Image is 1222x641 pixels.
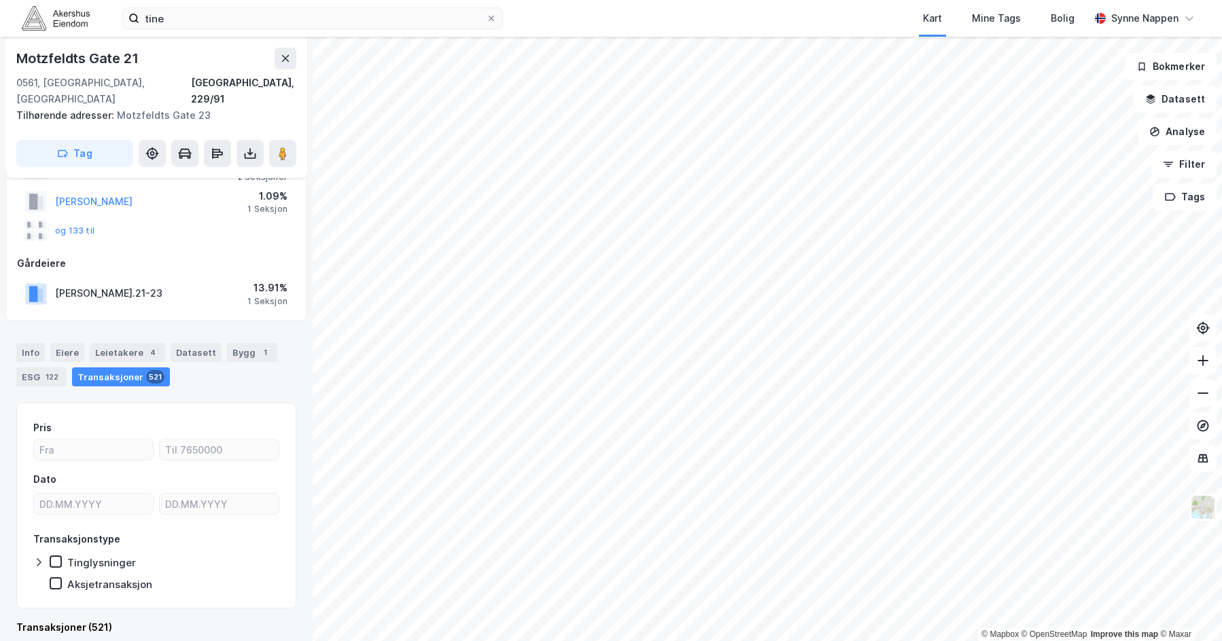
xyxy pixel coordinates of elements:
button: Datasett [1134,86,1217,113]
div: Dato [33,471,56,488]
input: Til 7650000 [160,439,279,460]
button: Tags [1153,183,1217,210]
div: 13.91% [247,280,287,296]
div: Transaksjoner (521) [16,619,296,636]
div: Bolig [1051,10,1075,26]
input: Fra [34,439,153,460]
img: Z [1190,494,1216,520]
div: 521 [146,370,164,384]
div: Info [16,343,45,362]
div: Aksjetransaksjon [67,578,152,591]
div: Mine Tags [972,10,1021,26]
a: Improve this map [1091,629,1158,639]
div: 1 Seksjon [247,204,287,215]
input: DD.MM.YYYY [160,494,279,514]
a: OpenStreetMap [1022,629,1087,639]
input: DD.MM.YYYY [34,494,153,514]
div: [PERSON_NAME].21-23 [55,285,162,301]
button: Bokmerker [1125,53,1217,80]
div: Datasett [171,343,222,362]
div: Leietakere [90,343,165,362]
div: 1 Seksjon [247,296,287,307]
div: Kontrollprogram for chat [1154,576,1222,641]
span: Tilhørende adresser: [16,109,117,121]
div: [GEOGRAPHIC_DATA], 229/91 [191,75,296,107]
div: Eiere [50,343,84,362]
div: ESG [16,367,67,386]
div: Transaksjoner [72,367,170,386]
div: 0561, [GEOGRAPHIC_DATA], [GEOGRAPHIC_DATA] [16,75,191,107]
div: Tinglysninger [67,556,136,569]
button: Tag [16,140,133,167]
div: 4 [146,346,160,359]
div: Motzfeldts Gate 23 [16,107,285,124]
div: Pris [33,420,52,436]
div: Gårdeiere [17,255,296,272]
button: Analyse [1138,118,1217,145]
div: 122 [43,370,61,384]
div: Motzfeldts Gate 21 [16,48,141,69]
div: Transaksjonstype [33,531,120,547]
iframe: Chat Widget [1154,576,1222,641]
div: 1.09% [247,188,287,204]
img: akershus-eiendom-logo.9091f326c980b4bce74ccdd9f866810c.svg [22,6,90,30]
div: Bygg [227,343,277,362]
button: Filter [1151,151,1217,178]
div: Kart [923,10,942,26]
div: Synne Nappen [1111,10,1179,26]
a: Mapbox [981,629,1019,639]
div: 1 [258,346,272,359]
input: Søk på adresse, matrikkel, gårdeiere, leietakere eller personer [139,8,486,29]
